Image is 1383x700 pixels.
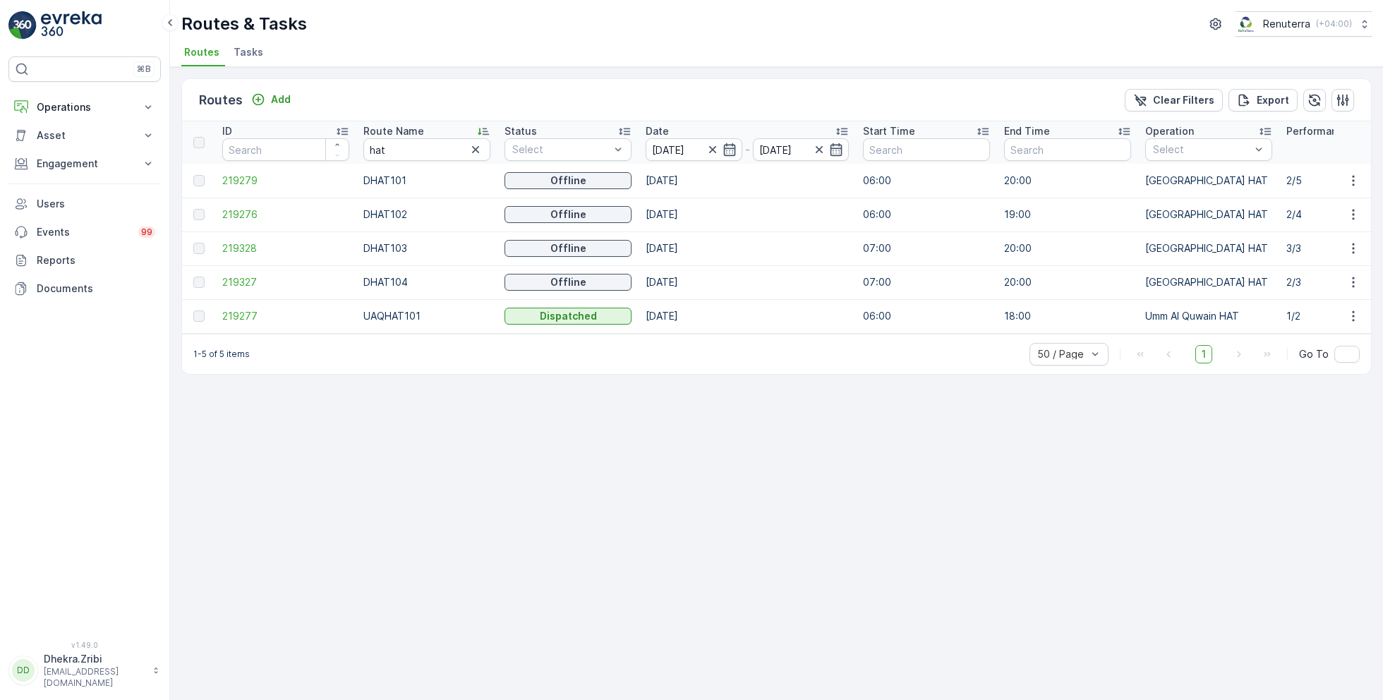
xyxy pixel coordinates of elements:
td: DHAT103 [356,231,497,265]
a: Documents [8,274,161,303]
p: Routes [199,90,243,110]
td: [GEOGRAPHIC_DATA] HAT [1138,231,1279,265]
button: Engagement [8,150,161,178]
div: Toggle Row Selected [193,175,205,186]
p: Renuterra [1263,17,1310,31]
p: Engagement [37,157,133,171]
div: Toggle Row Selected [193,310,205,322]
p: Route Name [363,124,424,138]
p: End Time [1004,124,1050,138]
p: Operations [37,100,133,114]
div: Toggle Row Selected [193,209,205,220]
a: Reports [8,246,161,274]
p: Events [37,225,130,239]
p: Status [505,124,537,138]
td: 07:00 [856,265,997,299]
p: Reports [37,253,155,267]
td: 06:00 [856,164,997,198]
div: DD [12,659,35,682]
button: Clear Filters [1125,89,1223,111]
p: Dispatched [540,309,597,323]
td: [GEOGRAPHIC_DATA] HAT [1138,164,1279,198]
img: Screenshot_2024-07-26_at_13.33.01.png [1236,16,1257,32]
td: 20:00 [997,231,1138,265]
p: [EMAIL_ADDRESS][DOMAIN_NAME] [44,666,145,689]
p: Offline [550,275,586,289]
button: Operations [8,93,161,121]
img: logo_light-DOdMpM7g.png [41,11,102,40]
button: Dispatched [505,308,632,325]
p: ⌘B [137,64,151,75]
span: 219328 [222,241,349,255]
td: 18:00 [997,299,1138,333]
button: Export [1228,89,1298,111]
td: 20:00 [997,164,1138,198]
p: Offline [550,241,586,255]
p: ( +04:00 ) [1316,18,1352,30]
p: Start Time [863,124,915,138]
td: UAQHAT101 [356,299,497,333]
p: 99 [141,227,152,238]
p: Offline [550,207,586,222]
input: dd/mm/yyyy [646,138,742,161]
a: Events99 [8,218,161,246]
button: Offline [505,206,632,223]
p: - [745,141,750,158]
p: Documents [37,282,155,296]
button: Offline [505,172,632,189]
td: [DATE] [639,198,856,231]
td: [DATE] [639,231,856,265]
button: Add [246,91,296,108]
td: 06:00 [856,198,997,231]
div: Toggle Row Selected [193,243,205,254]
button: Asset [8,121,161,150]
button: Renuterra(+04:00) [1236,11,1372,37]
input: dd/mm/yyyy [753,138,850,161]
span: 1 [1195,345,1212,363]
a: 219279 [222,174,349,188]
p: ID [222,124,232,138]
p: Performance [1286,124,1349,138]
input: Search [222,138,349,161]
td: [GEOGRAPHIC_DATA] HAT [1138,265,1279,299]
td: 20:00 [997,265,1138,299]
td: 07:00 [856,231,997,265]
p: 1-5 of 5 items [193,349,250,360]
p: Dhekra.Zribi [44,652,145,666]
span: Routes [184,45,219,59]
td: [DATE] [639,164,856,198]
button: Offline [505,240,632,257]
td: DHAT104 [356,265,497,299]
a: 219276 [222,207,349,222]
p: Export [1257,93,1289,107]
p: Routes & Tasks [181,13,307,35]
td: 19:00 [997,198,1138,231]
a: Users [8,190,161,218]
span: Go To [1299,347,1329,361]
p: Operation [1145,124,1194,138]
p: Users [37,197,155,211]
p: Offline [550,174,586,188]
td: [GEOGRAPHIC_DATA] HAT [1138,198,1279,231]
input: Search [863,138,990,161]
input: Search [363,138,490,161]
a: 219327 [222,275,349,289]
td: Umm Al Quwain HAT [1138,299,1279,333]
p: Select [512,143,610,157]
td: DHAT101 [356,164,497,198]
p: Clear Filters [1153,93,1214,107]
td: [DATE] [639,265,856,299]
p: Date [646,124,669,138]
p: Add [271,92,291,107]
a: 219277 [222,309,349,323]
span: v 1.49.0 [8,641,161,649]
td: 06:00 [856,299,997,333]
button: Offline [505,274,632,291]
td: [DATE] [639,299,856,333]
button: DDDhekra.Zribi[EMAIL_ADDRESS][DOMAIN_NAME] [8,652,161,689]
div: Toggle Row Selected [193,277,205,288]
